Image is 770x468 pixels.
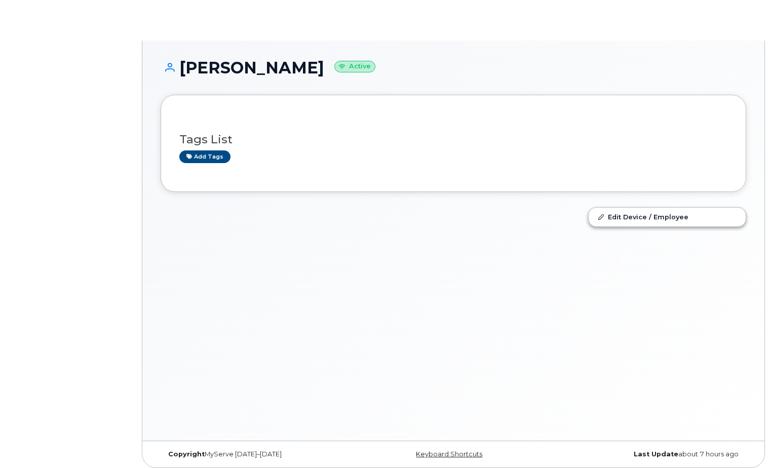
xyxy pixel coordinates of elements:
a: Keyboard Shortcuts [416,450,482,458]
strong: Last Update [634,450,678,458]
small: Active [334,61,375,72]
div: about 7 hours ago [551,450,746,458]
h3: Tags List [179,133,727,146]
div: MyServe [DATE]–[DATE] [161,450,356,458]
a: Add tags [179,150,230,163]
a: Edit Device / Employee [589,208,746,226]
h1: [PERSON_NAME] [161,59,746,76]
strong: Copyright [168,450,205,458]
